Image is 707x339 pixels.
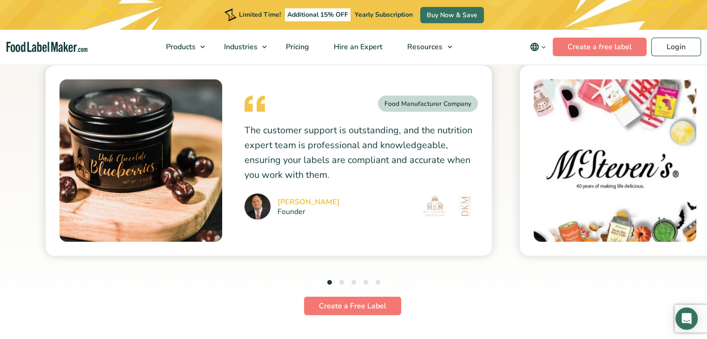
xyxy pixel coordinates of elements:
cite: [PERSON_NAME] [278,198,340,206]
a: Buy Now & Save [420,7,484,23]
button: 5 of 5 [376,280,380,285]
span: Yearly Subscription [355,10,413,19]
span: Hire an Expert [331,42,383,52]
span: Products [163,42,197,52]
span: Limited Time! [239,10,281,19]
a: Create a Free Label [304,297,401,315]
a: Login [651,38,701,56]
div: Food Manufacturer Company [378,96,478,112]
button: 4 of 5 [363,280,368,285]
span: Additional 15% OFF [285,8,350,21]
span: Industries [221,42,258,52]
a: Hire an Expert [322,30,393,64]
a: Pricing [274,30,319,64]
span: Resources [404,42,443,52]
p: The customer support is outstanding, and the nutrition expert team is professional and knowledgea... [244,123,478,183]
span: Pricing [283,42,310,52]
small: Founder [278,208,340,215]
div: Open Intercom Messenger [675,307,698,330]
button: 1 of 5 [327,280,332,285]
button: 2 of 5 [339,280,344,285]
a: Industries [212,30,271,64]
button: 3 of 5 [351,280,356,285]
a: Products [154,30,210,64]
a: Food Manufacturer Company The customer support is outstanding, and the nutrition expert team is p... [46,65,492,256]
a: Resources [395,30,456,64]
a: Create a free label [553,38,647,56]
